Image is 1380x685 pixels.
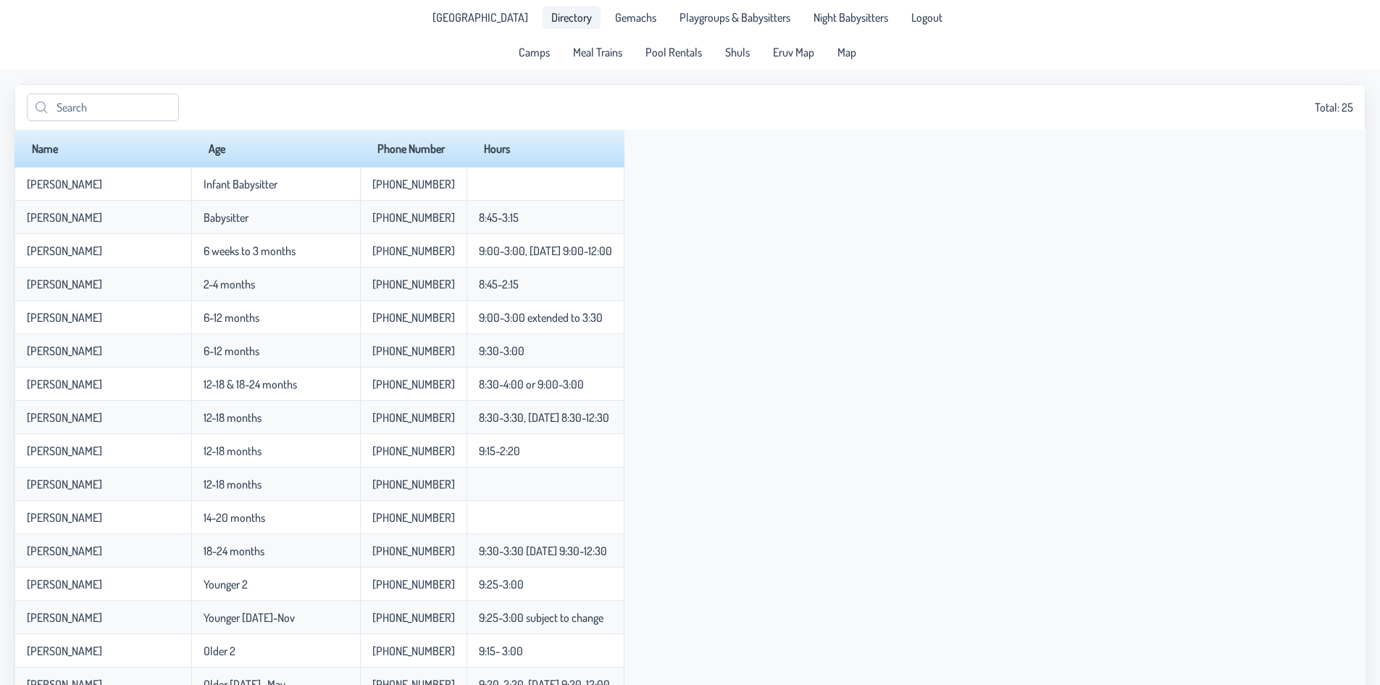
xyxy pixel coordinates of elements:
[204,510,265,525] p-celleditor: 14-20 months
[479,544,607,558] p-celleditor: 9:30-3:30 [DATE] 9:30-12:30
[716,41,758,64] a: Shuls
[372,377,455,391] p-celleditor: [PHONE_NUMBER]
[637,41,711,64] a: Pool Rentals
[27,510,102,525] p-celleditor: [PERSON_NAME]
[679,12,790,23] span: Playgroups & Babysitters
[27,310,102,325] p-celleditor: [PERSON_NAME]
[479,577,524,591] p-celleditor: 9:25-3:00
[372,610,455,625] p-celleditor: [PHONE_NUMBER]
[805,6,897,29] a: Night Babysitters
[479,644,523,658] p-celleditor: 9:15- 3:00
[606,6,665,29] a: Gemachs
[372,244,455,258] p-celleditor: [PHONE_NUMBER]
[27,444,102,458] p-celleditor: [PERSON_NAME]
[911,12,942,23] span: Logout
[204,644,235,658] p-celleditor: Older 2
[204,210,248,225] p-celleditor: Babysitter
[615,12,656,23] span: Gemachs
[27,94,179,121] input: Search
[479,610,603,625] p-celleditor: 9:25-3:00 subject to change
[372,177,455,191] p-celleditor: [PHONE_NUMBER]
[204,544,264,558] p-celleditor: 18-24 months
[372,310,455,325] p-celleditor: [PHONE_NUMBER]
[551,12,592,23] span: Directory
[372,644,455,658] p-celleditor: [PHONE_NUMBER]
[27,377,102,391] p-celleditor: [PERSON_NAME]
[204,244,296,258] p-celleditor: 6 weeks to 3 months
[764,41,823,64] a: Eruv Map
[204,177,277,191] p-celleditor: Infant Babysitter
[27,94,1353,121] div: Total: 25
[519,46,550,58] span: Camps
[204,477,262,491] p-celleditor: 12-18 months
[837,46,856,58] span: Map
[479,410,609,425] p-celleditor: 8:30-3:30, [DATE] 8:30-12:30
[27,410,102,425] p-celleditor: [PERSON_NAME]
[204,410,262,425] p-celleditor: 12-18 months
[204,310,259,325] p-celleditor: 6-12 months
[479,377,584,391] p-celleditor: 8:30-4:00 or 9:00-3:00
[424,6,537,29] a: [GEOGRAPHIC_DATA]
[204,377,297,391] p-celleditor: 12-18 & 18-24 months
[27,244,102,258] p-celleditor: [PERSON_NAME]
[27,644,102,658] p-celleditor: [PERSON_NAME]
[204,344,259,358] p-celleditor: 6-12 months
[479,344,524,358] p-celleditor: 9:30-3:00
[27,610,102,625] p-celleditor: [PERSON_NAME]
[479,310,603,325] p-celleditor: 9:00-3:00 extended to 3:30
[204,610,295,625] p-celleditor: Younger [DATE]-Nov
[27,577,102,591] p-celleditor: [PERSON_NAME]
[204,444,262,458] p-celleditor: 12-18 months
[510,41,559,64] a: Camps
[479,210,519,225] p-celleditor: 8:45-3:15
[27,277,102,291] p-celleditor: [PERSON_NAME]
[372,344,455,358] p-celleditor: [PHONE_NUMBER]
[372,477,455,491] p-celleditor: [PHONE_NUMBER]
[27,177,102,191] p-celleditor: [PERSON_NAME]
[814,12,888,23] span: Night Babysitters
[573,46,622,58] span: Meal Trains
[372,277,455,291] p-celleditor: [PHONE_NUMBER]
[424,6,537,29] li: Pine Lake Park
[372,444,455,458] p-celleditor: [PHONE_NUMBER]
[360,130,467,167] th: Phone Number
[479,277,519,291] p-celleditor: 8:45-2:15
[372,210,455,225] p-celleditor: [PHONE_NUMBER]
[372,510,455,525] p-celleditor: [PHONE_NUMBER]
[467,130,624,167] th: Hours
[372,577,455,591] p-celleditor: [PHONE_NUMBER]
[479,444,520,458] p-celleditor: 9:15-2:20
[564,41,631,64] a: Meal Trains
[645,46,702,58] span: Pool Rentals
[829,41,865,64] a: Map
[372,410,455,425] p-celleditor: [PHONE_NUMBER]
[27,210,102,225] p-celleditor: [PERSON_NAME]
[27,477,102,491] p-celleditor: [PERSON_NAME]
[773,46,814,58] span: Eruv Map
[903,6,951,29] li: Logout
[479,244,612,258] p-celleditor: 9:00-3:00, [DATE] 9:00-12:00
[543,6,601,29] a: Directory
[27,544,102,558] p-celleditor: [PERSON_NAME]
[191,130,360,167] th: Age
[14,130,191,167] th: Name
[372,544,455,558] p-celleditor: [PHONE_NUMBER]
[204,277,255,291] p-celleditor: 2-4 months
[27,344,102,358] p-celleditor: [PERSON_NAME]
[204,577,248,591] p-celleditor: Younger 2
[725,46,750,58] span: Shuls
[671,6,799,29] a: Playgroups & Babysitters
[432,12,528,23] span: [GEOGRAPHIC_DATA]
